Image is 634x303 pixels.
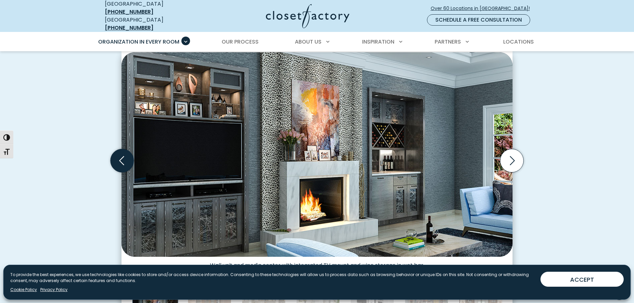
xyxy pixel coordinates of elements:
[10,272,535,284] p: To provide the best experiences, we use technologies like cookies to store and/or access device i...
[427,14,530,26] a: Schedule a Free Consultation
[94,33,541,51] nav: Primary Menu
[435,38,461,46] span: Partners
[40,287,68,293] a: Privacy Policy
[503,38,534,46] span: Locations
[362,38,394,46] span: Inspiration
[121,257,513,269] figcaption: Wall unit and media center with integrated TV mount and wine storage in wet bar.
[540,272,624,287] button: ACCEPT
[98,38,179,46] span: Organization in Every Room
[295,38,321,46] span: About Us
[108,146,136,175] button: Previous slide
[105,24,153,32] a: [PHONE_NUMBER]
[266,4,349,28] img: Closet Factory Logo
[430,3,535,14] a: Over 60 Locations in [GEOGRAPHIC_DATA]!
[105,8,153,16] a: [PHONE_NUMBER]
[431,5,535,12] span: Over 60 Locations in [GEOGRAPHIC_DATA]!
[105,16,201,32] div: [GEOGRAPHIC_DATA]
[121,52,513,257] img: Wall unit and media center with integrated TV mount and wine storage in wet bar.
[498,146,526,175] button: Next slide
[222,38,259,46] span: Our Process
[10,287,37,293] a: Cookie Policy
